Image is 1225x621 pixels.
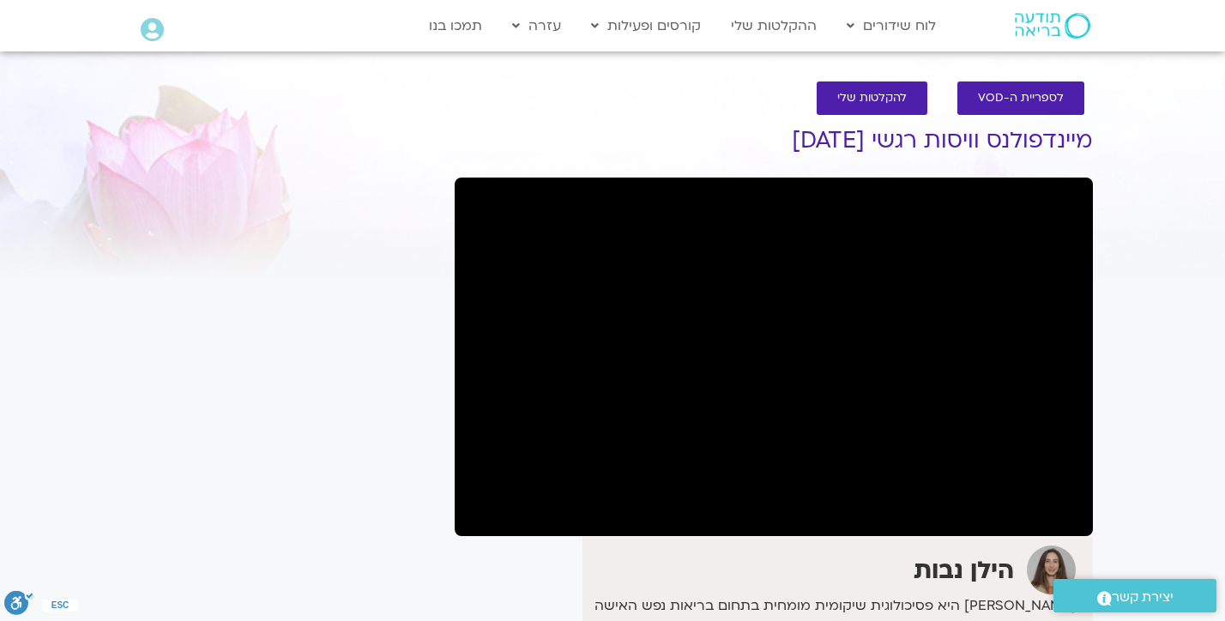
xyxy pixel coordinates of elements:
a: לספריית ה-VOD [957,81,1084,115]
a: יצירת קשר [1053,579,1216,612]
span: להקלטות שלי [837,92,907,105]
a: לוח שידורים [838,9,944,42]
img: הילן נבות [1027,546,1076,594]
iframe: מיינדפולנס וויסות רגשי עם הילן נבות - 26.8.25 [455,178,1093,536]
h1: מיינדפולנס וויסות רגשי [DATE] [455,128,1093,154]
strong: הילן נבות [914,554,1014,587]
a: תמכו בנו [420,9,491,42]
a: להקלטות שלי [817,81,927,115]
a: עזרה [504,9,570,42]
a: קורסים ופעילות [582,9,709,42]
span: לספריית ה-VOD [978,92,1064,105]
span: יצירת קשר [1112,586,1174,609]
img: תודעה בריאה [1015,13,1090,39]
a: ההקלטות שלי [722,9,825,42]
